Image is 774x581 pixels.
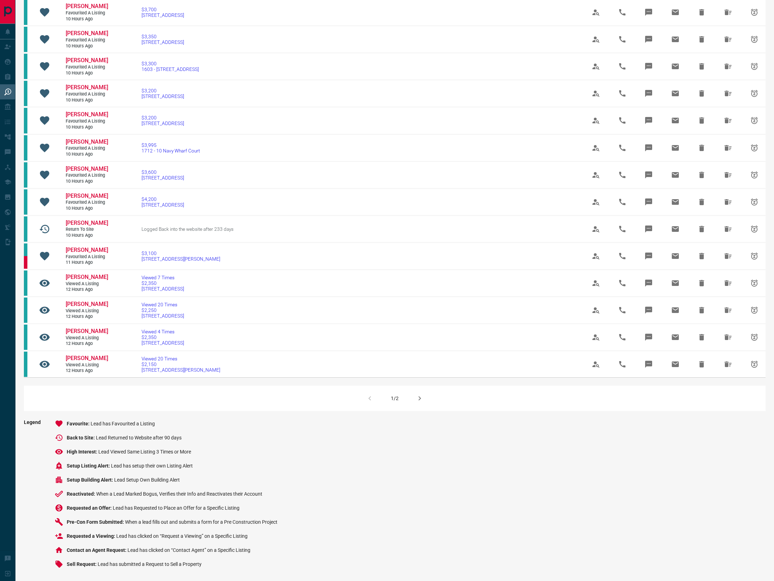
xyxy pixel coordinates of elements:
[667,112,684,129] span: Email
[24,298,27,323] div: condos.ca
[640,139,657,156] span: Message
[66,151,108,157] span: 10 hours ago
[720,4,736,21] span: Hide All from Nuria Rasool
[67,491,96,497] span: Reactivated
[24,352,27,377] div: condos.ca
[66,233,108,239] span: 10 hours ago
[720,329,736,346] span: Hide All from Shaan B
[66,138,108,145] span: [PERSON_NAME]
[66,227,108,233] span: Return to Site
[96,491,262,497] span: When a Lead Marked Bogus, Verifies their Info and Reactivates their Account
[67,435,96,440] span: Back to Site
[66,138,108,146] a: [PERSON_NAME]
[142,7,184,18] a: $3,700[STREET_ADDRESS]
[693,302,710,319] span: Hide
[142,142,200,148] span: $3,995
[720,167,736,183] span: Hide All from Nuria Rasool
[66,247,108,253] span: [PERSON_NAME]
[142,302,184,307] span: Viewed 20 Times
[142,334,184,340] span: $2,350
[142,39,184,45] span: [STREET_ADDRESS]
[640,194,657,210] span: Message
[588,302,604,319] span: View Profile
[588,85,604,102] span: View Profile
[746,248,763,265] span: Snooze
[66,111,108,118] span: [PERSON_NAME]
[24,256,27,269] div: property.ca
[66,43,108,49] span: 10 hours ago
[66,281,108,287] span: Viewed a Listing
[614,85,631,102] span: Call
[142,93,184,99] span: [STREET_ADDRESS]
[66,16,108,22] span: 10 hours ago
[142,61,199,66] span: $3,300
[111,463,193,469] span: Lead has setup their own Listing Alert
[746,31,763,48] span: Snooze
[614,139,631,156] span: Call
[66,84,108,91] span: [PERSON_NAME]
[142,275,184,292] a: Viewed 7 Times$2,350[STREET_ADDRESS]
[66,200,108,205] span: Favourited a Listing
[66,192,108,199] span: [PERSON_NAME]
[66,124,108,130] span: 10 hours ago
[66,220,108,227] a: [PERSON_NAME]
[142,356,220,373] a: Viewed 20 Times$2,150[STREET_ADDRESS][PERSON_NAME]
[746,302,763,319] span: Snooze
[693,167,710,183] span: Hide
[588,4,604,21] span: View Profile
[667,356,684,373] span: Email
[24,419,41,574] span: Legend
[142,226,234,232] span: Logged Back into the website after 233 days
[720,139,736,156] span: Hide All from Nuria Rasool
[746,58,763,75] span: Snooze
[720,356,736,373] span: Hide All from Shaan B
[746,4,763,21] span: Snooze
[693,139,710,156] span: Hide
[640,31,657,48] span: Message
[614,248,631,265] span: Call
[66,97,108,103] span: 10 hours ago
[67,533,116,539] span: Requested a Viewing
[720,302,736,319] span: Hide All from Shaan B
[66,178,108,184] span: 10 hours ago
[720,221,736,237] span: Hide All from Antonio Cruz
[720,275,736,292] span: Hide All from Shaan B
[720,248,736,265] span: Hide All from Eric Rolfe
[142,88,184,93] span: $3,200
[66,3,108,9] span: [PERSON_NAME]
[113,505,240,511] span: Lead has Requested to Place an Offer for a Specific Listing
[693,248,710,265] span: Hide
[66,165,108,173] a: [PERSON_NAME]
[746,194,763,210] span: Snooze
[746,85,763,102] span: Snooze
[693,4,710,21] span: Hide
[640,112,657,129] span: Message
[614,302,631,319] span: Call
[588,31,604,48] span: View Profile
[640,248,657,265] span: Message
[142,275,184,280] span: Viewed 7 Times
[66,314,108,320] span: 12 hours ago
[24,27,27,52] div: condos.ca
[588,221,604,237] span: View Profile
[24,135,27,161] div: condos.ca
[614,356,631,373] span: Call
[66,145,108,151] span: Favourited a Listing
[588,194,604,210] span: View Profile
[588,58,604,75] span: View Profile
[693,221,710,237] span: Hide
[66,341,108,347] span: 12 hours ago
[142,7,184,12] span: $3,700
[66,70,108,76] span: 10 hours ago
[66,57,108,64] a: [PERSON_NAME]
[66,260,108,266] span: 11 hours ago
[24,162,27,188] div: condos.ca
[66,368,108,374] span: 12 hours ago
[693,58,710,75] span: Hide
[142,307,184,313] span: $2,250
[142,196,184,208] a: $4,200[STREET_ADDRESS]
[142,148,200,154] span: 1712 - 10 Navy Wharf Court
[66,220,108,226] span: [PERSON_NAME]
[667,139,684,156] span: Email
